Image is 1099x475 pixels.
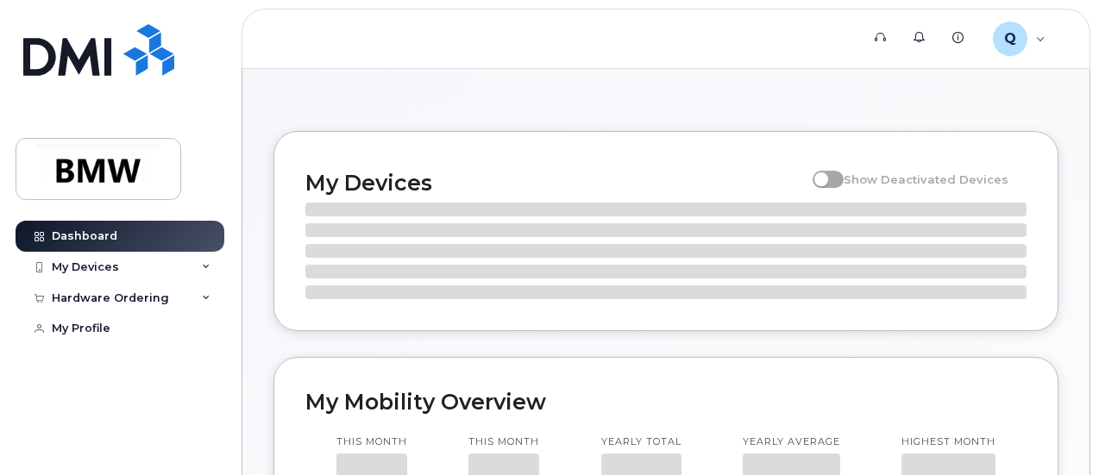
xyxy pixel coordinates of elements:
p: Yearly average [743,435,840,449]
h2: My Mobility Overview [305,389,1027,415]
p: This month [468,435,539,449]
input: Show Deactivated Devices [813,163,826,177]
h2: My Devices [305,170,804,196]
p: Yearly total [601,435,681,449]
p: This month [336,435,407,449]
span: Show Deactivated Devices [844,172,1008,186]
p: Highest month [901,435,995,449]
